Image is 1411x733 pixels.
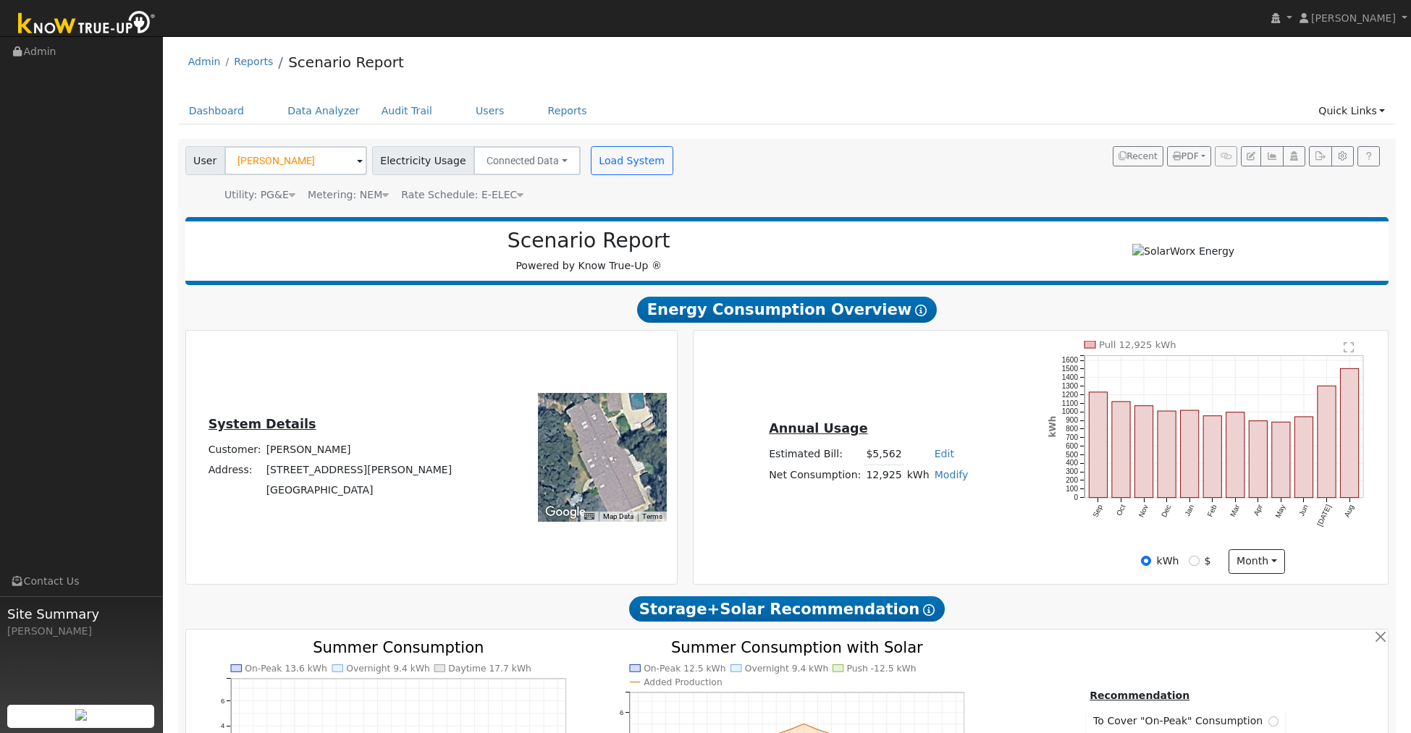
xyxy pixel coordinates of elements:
a: Modify [935,469,969,480]
span: Electricity Usage [372,146,474,175]
text: Mar [1229,503,1242,518]
text: Summer Consumption [313,638,484,656]
text: 300 [1066,467,1079,475]
text: 700 [1066,433,1079,441]
rect: onclick="" [1250,421,1268,498]
span: User [185,146,225,175]
text: Summer Consumption with Solar [671,638,924,656]
text: On-Peak 12.5 kWh [644,664,726,674]
text: Jun [1297,504,1310,517]
a: Dashboard [178,98,256,124]
text: Added Production [644,677,723,687]
span: Storage+Solar Recommendation [629,596,945,622]
text: 100 [1066,485,1079,493]
text: 600 [1066,442,1079,450]
span: Energy Consumption Overview [637,297,937,323]
text: Dec [1160,504,1172,519]
td: [GEOGRAPHIC_DATA] [264,480,455,501]
label: kWh [1156,554,1179,569]
button: Multi-Series Graph [1260,146,1283,166]
text: On-Peak 13.6 kWh [245,664,327,674]
text: Overnight 9.4 kWh [745,664,829,674]
div: [PERSON_NAME] [7,624,155,639]
a: Admin [188,56,221,67]
button: Connected Data [473,146,581,175]
text: Oct [1115,503,1127,517]
button: Map Data [603,512,633,522]
text: Feb [1206,503,1218,518]
text: Pull 12,925 kWh [1099,339,1176,350]
td: [PERSON_NAME] [264,439,455,459]
button: PDF [1167,146,1211,166]
img: retrieve [75,709,87,721]
rect: onclick="" [1181,410,1199,498]
span: To Cover "On-Peak" Consumption [1093,713,1268,729]
text: Sep [1092,503,1105,518]
circle: onclick="" [801,721,807,726]
rect: onclick="" [1272,422,1290,497]
a: Audit Trail [371,98,443,124]
img: Google [542,503,589,522]
text: Overnight 9.4 kWh [346,664,430,674]
td: 12,925 [864,465,904,486]
text: 1100 [1062,399,1079,407]
button: Settings [1331,146,1354,166]
td: [STREET_ADDRESS][PERSON_NAME] [264,459,455,480]
span: Site Summary [7,604,155,624]
h2: Scenario Report [200,229,977,253]
circle: onclick="" [788,726,793,732]
span: [PERSON_NAME] [1311,12,1396,24]
rect: onclick="" [1090,392,1108,498]
img: Know True-Up [11,8,163,41]
rect: onclick="" [1135,406,1153,498]
a: Open this area in Google Maps (opens a new window) [542,503,589,522]
text: 800 [1066,425,1079,433]
rect: onclick="" [1295,417,1313,498]
u: System Details [209,417,316,431]
text: Push -12.5 kWh [847,664,917,674]
button: Export Interval Data [1309,146,1331,166]
button: Load System [591,146,673,175]
text: [DATE] [1316,503,1333,527]
text: 1600 [1062,356,1079,364]
a: Help Link [1357,146,1380,166]
text: 0 [1074,493,1079,501]
text: 6 [221,696,224,704]
a: Edit [935,448,954,459]
td: Estimated Bill: [767,444,864,465]
text: 900 [1066,416,1079,424]
u: Annual Usage [769,421,867,436]
button: Edit User [1241,146,1261,166]
rect: onclick="" [1158,411,1176,498]
text: kWh [1048,416,1058,438]
text: Daytime 17.7 kWh [448,664,531,674]
td: Net Consumption: [767,465,864,486]
text: 1000 [1062,407,1079,415]
circle: onclick="" [815,726,821,732]
text: Apr [1252,503,1265,517]
img: SolarWorx Energy [1132,244,1234,259]
rect: onclick="" [1226,412,1244,498]
text: 6 [620,708,623,716]
button: month [1229,549,1286,574]
a: Terms (opens in new tab) [642,512,662,520]
text: 1300 [1062,382,1079,390]
text: 400 [1066,459,1079,467]
rect: onclick="" [1341,368,1359,497]
a: Reports [537,98,598,124]
u: Recommendation [1090,690,1189,701]
span: Alias: HETOUD [401,189,523,200]
text: 4 [221,721,225,729]
rect: onclick="" [1203,416,1221,498]
div: Metering: NEM [308,187,389,203]
td: $5,562 [864,444,904,465]
text:  [1344,342,1354,353]
text: 500 [1066,451,1079,459]
div: Powered by Know True-Up ® [193,229,985,274]
td: Address: [206,459,264,480]
button: Keyboard shortcuts [584,512,594,522]
text: May [1274,504,1287,520]
td: Customer: [206,439,264,459]
input: kWh [1141,556,1151,566]
input: $ [1189,556,1199,566]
